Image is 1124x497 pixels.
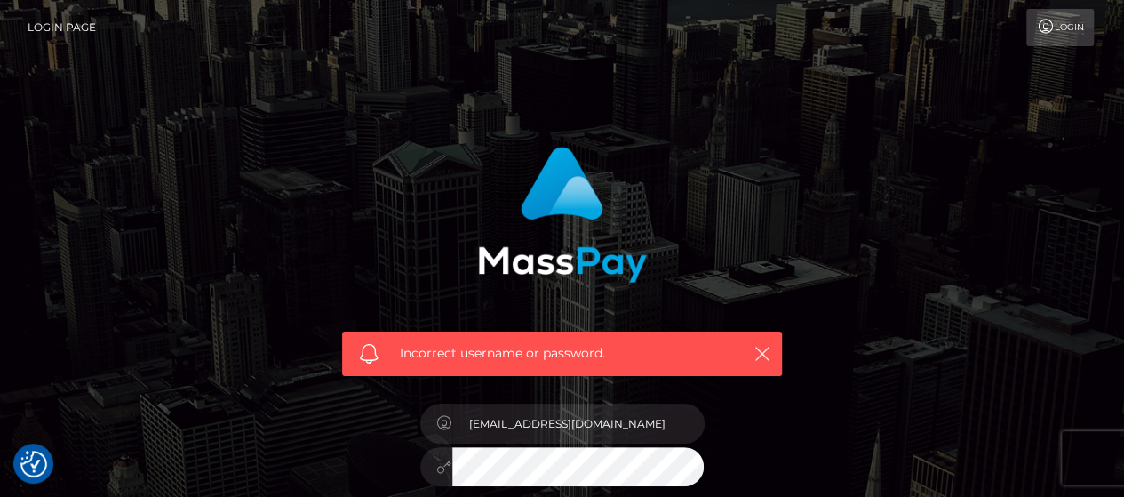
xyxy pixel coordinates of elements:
span: Incorrect username or password. [400,344,724,363]
img: MassPay Login [478,147,647,283]
img: Revisit consent button [20,451,47,477]
button: Consent Preferences [20,451,47,477]
a: Login Page [28,9,96,46]
a: Login [1026,9,1094,46]
input: Username... [452,404,705,444]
